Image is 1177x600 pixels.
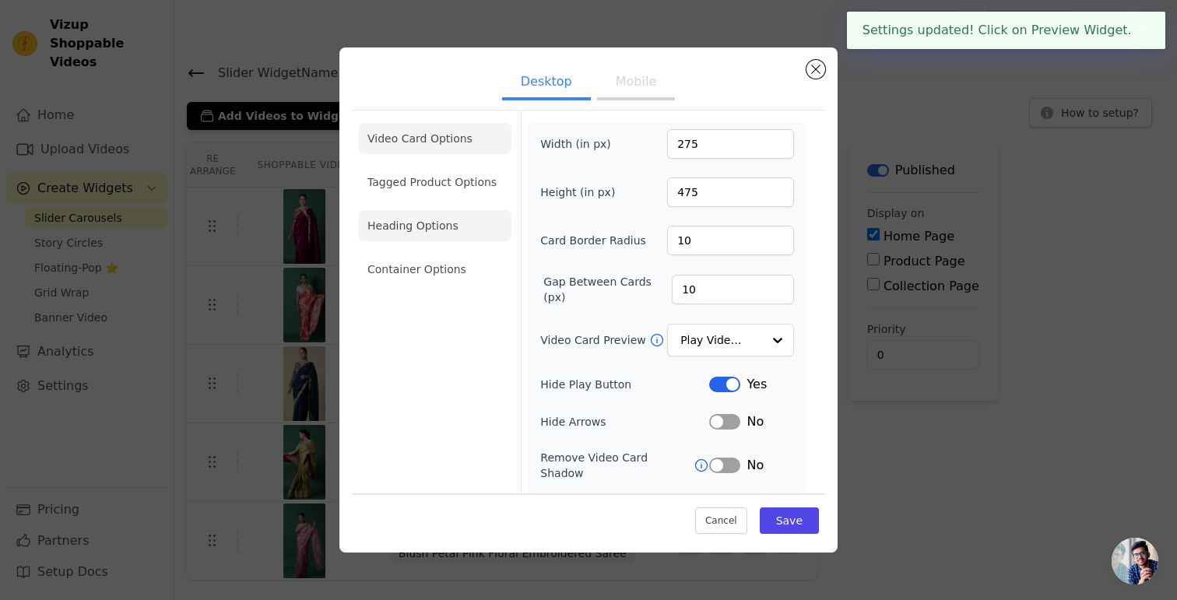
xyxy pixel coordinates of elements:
[1132,21,1150,40] button: Close
[747,412,764,431] span: No
[358,167,511,198] li: Tagged Product Options
[358,210,511,241] li: Heading Options
[760,507,819,534] button: Save
[358,123,511,154] li: Video Card Options
[747,375,767,394] span: Yes
[540,450,694,481] label: Remove Video Card Shadow
[806,60,825,79] button: Close modal
[847,12,1165,49] div: Settings updated! Click on Preview Widget.
[540,332,648,348] label: Video Card Preview
[1112,538,1158,584] a: Open chat
[540,414,709,430] label: Hide Arrows
[540,377,709,392] label: Hide Play Button
[502,66,591,100] button: Desktop
[540,184,625,200] label: Height (in px)
[540,233,646,248] label: Card Border Radius
[543,274,672,305] label: Gap Between Cards (px)
[695,507,747,534] button: Cancel
[358,254,511,285] li: Container Options
[747,456,764,475] span: No
[597,66,675,100] button: Mobile
[540,136,625,152] label: Width (in px)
